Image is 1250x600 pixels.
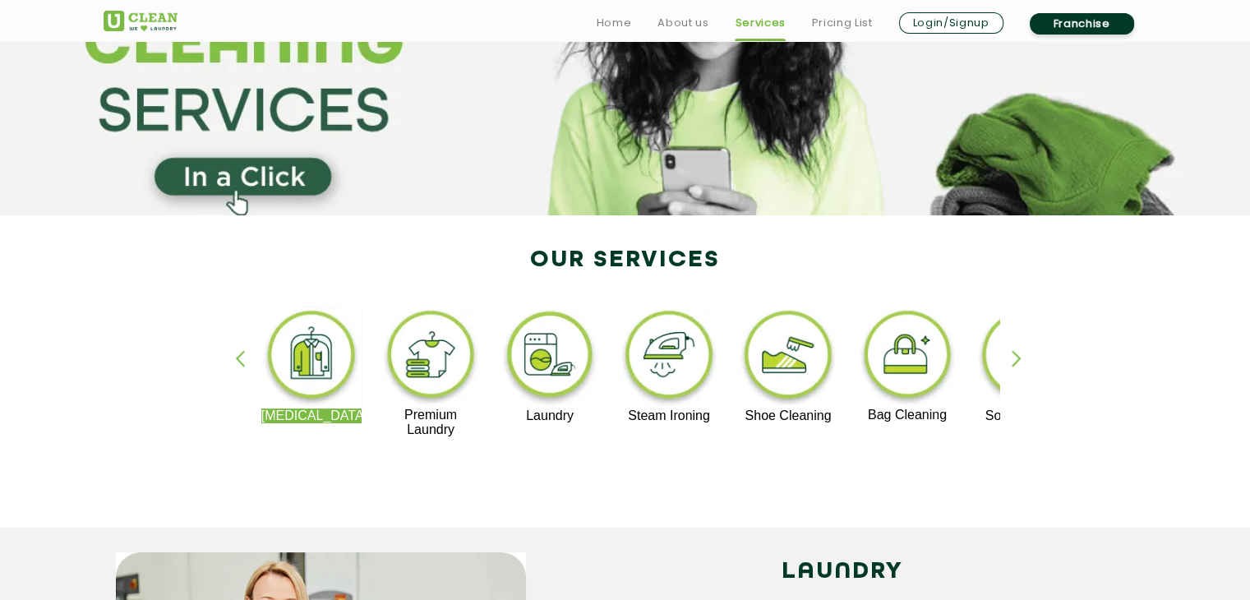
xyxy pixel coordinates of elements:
img: premium_laundry_cleaning_11zon.webp [381,307,482,408]
p: Steam Ironing [619,408,720,423]
img: shoe_cleaning_11zon.webp [738,307,839,408]
a: Login/Signup [899,12,1003,34]
img: bag_cleaning_11zon.webp [857,307,958,408]
p: Laundry [500,408,601,423]
a: Pricing List [812,13,873,33]
p: Shoe Cleaning [738,408,839,423]
a: Home [597,13,632,33]
a: Services [735,13,785,33]
img: dry_cleaning_11zon.webp [261,307,362,408]
p: [MEDICAL_DATA] [261,408,362,423]
img: sofa_cleaning_11zon.webp [976,307,1077,408]
img: steam_ironing_11zon.webp [619,307,720,408]
h2: LAUNDRY [551,552,1135,592]
p: Bag Cleaning [857,408,958,422]
img: laundry_cleaning_11zon.webp [500,307,601,408]
a: About us [657,13,708,33]
img: UClean Laundry and Dry Cleaning [104,11,178,31]
a: Franchise [1030,13,1134,35]
p: Sofa Cleaning [976,408,1077,423]
p: Premium Laundry [381,408,482,437]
